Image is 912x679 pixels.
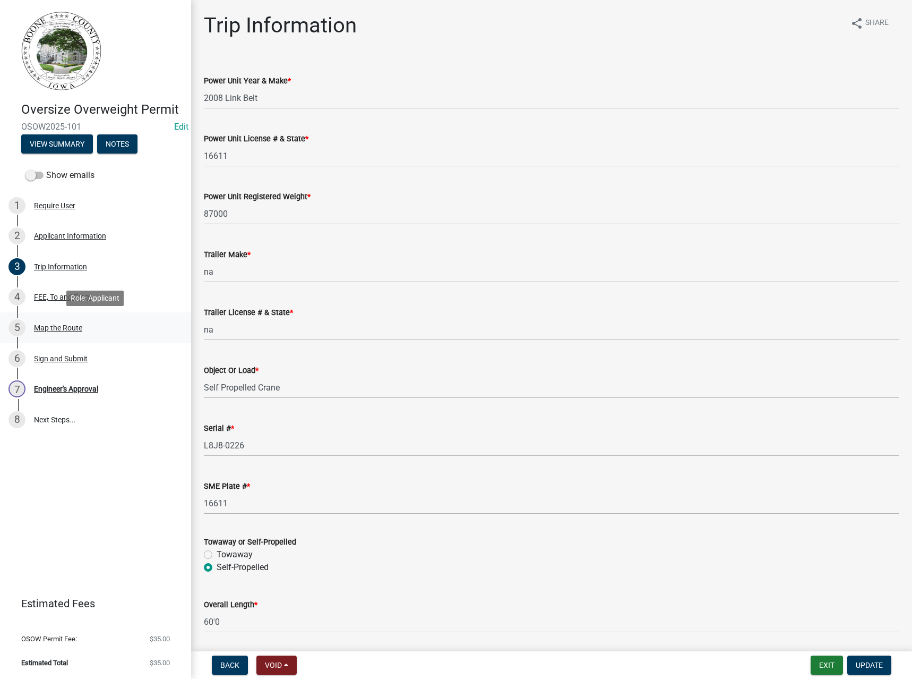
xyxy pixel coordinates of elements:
span: $35.00 [150,635,170,642]
span: Share [865,17,889,30]
h1: Trip Information [204,13,357,38]
label: Object Or Load [204,367,259,375]
div: 7 [8,380,25,397]
div: Engineer's Approval [34,385,98,393]
div: 3 [8,258,25,275]
span: Back [220,661,239,669]
div: Trip Information [34,263,87,270]
div: 2 [8,227,25,244]
div: 5 [8,319,25,336]
div: Applicant Information [34,232,106,240]
label: Serial # [204,425,234,432]
label: Towaway or Self-Propelled [204,539,296,546]
h4: Oversize Overweight Permit [21,102,183,117]
a: Estimated Fees [8,593,174,614]
label: Trailer Make [204,251,251,259]
label: SME Plate # [204,483,250,490]
span: OSOW Permit Fee: [21,635,77,642]
button: shareShare [842,13,897,33]
button: View Summary [21,134,93,154]
i: share [850,17,863,30]
span: Void [265,661,282,669]
div: 4 [8,288,25,305]
div: 6 [8,350,25,367]
div: Sign and Submit [34,355,88,362]
wm-modal-confirm: Notes [97,140,137,149]
label: Power Unit Year & Make [204,78,291,85]
button: Void [256,656,297,675]
span: Estimated Total [21,659,68,666]
span: Update [856,661,883,669]
div: Role: Applicant [66,291,124,306]
div: 8 [8,411,25,428]
a: Edit [174,122,188,132]
span: $35.00 [150,659,170,666]
div: Map the Route [34,324,82,332]
div: 1 [8,197,25,214]
label: Self-Propelled [217,561,269,574]
label: Power Unit Registered Weight [204,193,311,201]
div: FEE, To and From [34,293,91,301]
button: Back [212,656,248,675]
button: Update [847,656,891,675]
label: Towaway [217,548,253,561]
div: Require User [34,202,75,209]
label: Show emails [25,169,94,182]
span: OSOW2025-101 [21,122,170,132]
wm-modal-confirm: Summary [21,140,93,149]
wm-modal-confirm: Edit Application Number [174,122,188,132]
button: Notes [97,134,137,154]
img: Boone County, Iowa [21,11,102,91]
label: Trailer License # & State [204,309,293,317]
label: Overall Length [204,601,257,609]
label: Power Unit License # & State [204,135,308,143]
button: Exit [811,656,843,675]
